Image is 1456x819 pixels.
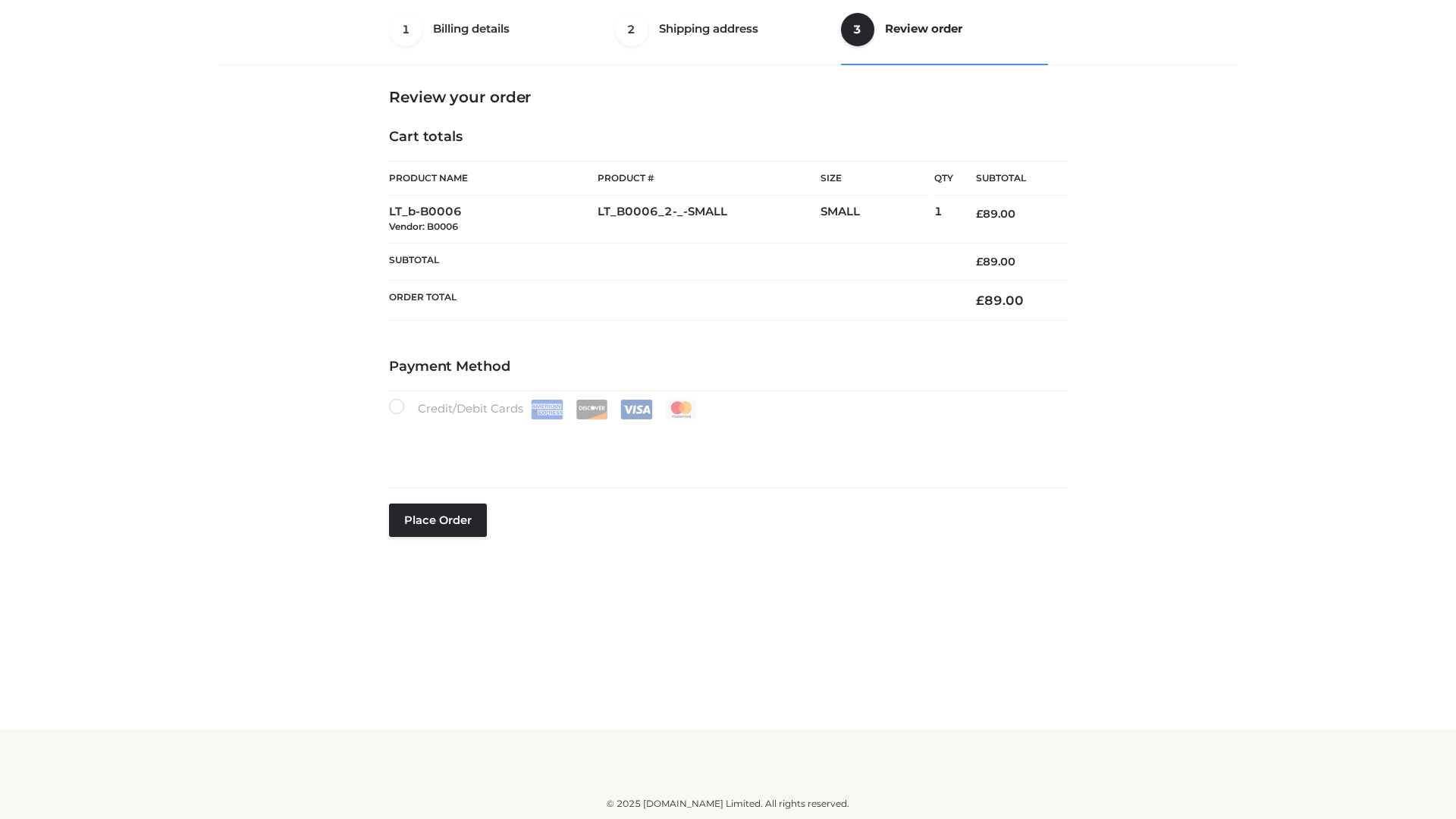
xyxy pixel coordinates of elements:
th: Product # [598,161,821,196]
span: £ [976,293,984,308]
th: Subtotal [953,162,1067,196]
iframe: Secure payment input frame [386,416,1064,472]
span: £ [976,255,983,268]
th: Order Total [389,281,953,321]
bdi: 89.00 [976,255,1015,268]
bdi: 89.00 [976,293,1024,308]
h4: Payment Method [389,359,1067,375]
th: Size [821,162,927,196]
td: SMALL [821,196,934,243]
small: Vendor: B0006 [389,221,458,232]
bdi: 89.00 [976,207,1015,221]
td: LT_b-B0006 [389,196,598,243]
h4: Cart totals [389,129,1067,146]
span: £ [976,207,983,221]
img: Amex [531,400,563,419]
th: Subtotal [389,243,953,280]
button: Place order [389,504,487,537]
td: 1 [934,196,953,243]
div: © 2025 [DOMAIN_NAME] Limited. All rights reserved. [225,796,1231,811]
img: Mastercard [665,400,698,419]
h3: Review your order [389,88,1067,106]
th: Qty [934,161,953,196]
img: Visa [620,400,653,419]
img: Discover [576,400,608,419]
th: Product Name [389,161,598,196]
td: LT_B0006_2-_-SMALL [598,196,821,243]
label: Credit/Debit Cards [389,399,699,419]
